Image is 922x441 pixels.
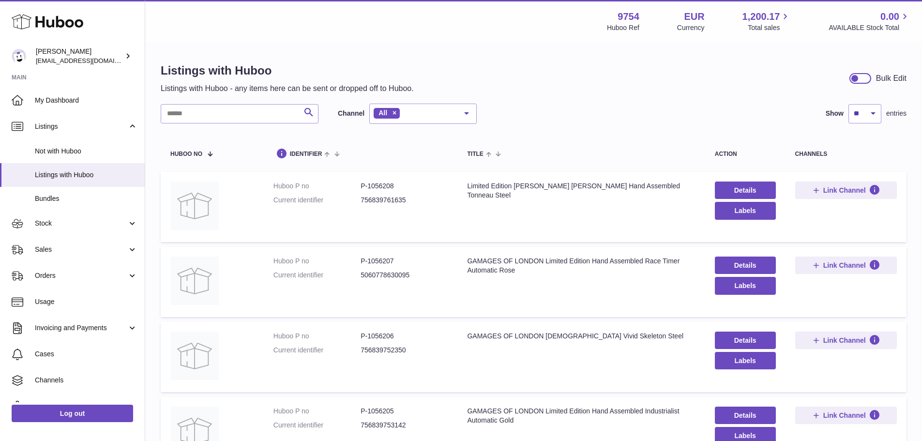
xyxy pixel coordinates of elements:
dd: P-1056207 [361,257,448,266]
span: Orders [35,271,127,280]
img: GAMAGES OF LONDON Ladies Vivid Skeleton Steel [170,332,219,380]
dd: P-1056205 [361,407,448,416]
span: Cases [35,350,137,359]
img: internalAdmin-9754@internal.huboo.com [12,49,26,63]
span: Not with Huboo [35,147,137,156]
img: GAMAGES OF LONDON Limited Edition Hand Assembled Race Timer Automatic Rose [170,257,219,305]
dt: Huboo P no [273,182,361,191]
span: 1,200.17 [742,10,780,23]
button: Labels [715,352,776,369]
dt: Current identifier [273,346,361,355]
dd: 756839752350 [361,346,448,355]
dt: Huboo P no [273,332,361,341]
span: Usage [35,297,137,306]
span: Listings with Huboo [35,170,137,180]
span: Bundles [35,194,137,203]
span: Invoicing and Payments [35,323,127,333]
div: [PERSON_NAME] [36,47,123,65]
div: Bulk Edit [876,73,907,84]
img: Limited Edition Mann Egerton Hand Assembled Tonneau Steel [170,182,219,230]
span: entries [886,109,907,118]
a: Details [715,332,776,349]
a: 1,200.17 Total sales [742,10,791,32]
button: Labels [715,277,776,294]
dd: P-1056208 [361,182,448,191]
button: Link Channel [795,332,897,349]
span: identifier [290,151,322,157]
button: Labels [715,202,776,219]
span: Link Channel [823,336,866,345]
div: channels [795,151,897,157]
dt: Current identifier [273,271,361,280]
span: title [467,151,483,157]
span: All [378,109,387,117]
div: GAMAGES OF LONDON [DEMOGRAPHIC_DATA] Vivid Skeleton Steel [467,332,695,341]
dt: Current identifier [273,421,361,430]
label: Show [826,109,844,118]
span: Total sales [748,23,791,32]
div: Currency [677,23,705,32]
label: Channel [338,109,364,118]
div: action [715,151,776,157]
span: 0.00 [880,10,899,23]
a: Details [715,407,776,424]
dd: 756839753142 [361,421,448,430]
span: Link Channel [823,186,866,195]
div: GAMAGES OF LONDON Limited Edition Hand Assembled Race Timer Automatic Rose [467,257,695,275]
a: Details [715,182,776,199]
dt: Huboo P no [273,257,361,266]
span: Link Channel [823,411,866,420]
strong: EUR [684,10,704,23]
dd: P-1056206 [361,332,448,341]
span: AVAILABLE Stock Total [829,23,910,32]
p: Listings with Huboo - any items here can be sent or dropped off to Huboo. [161,83,414,94]
span: Listings [35,122,127,131]
span: Settings [35,402,137,411]
span: Huboo no [170,151,202,157]
span: Link Channel [823,261,866,270]
span: My Dashboard [35,96,137,105]
div: Huboo Ref [607,23,639,32]
div: GAMAGES OF LONDON Limited Edition Hand Assembled Industrialist Automatic Gold [467,407,695,425]
a: Details [715,257,776,274]
dd: 756839761635 [361,196,448,205]
button: Link Channel [795,407,897,424]
span: [EMAIL_ADDRESS][DOMAIN_NAME] [36,57,142,64]
h1: Listings with Huboo [161,63,414,78]
div: Limited Edition [PERSON_NAME] [PERSON_NAME] Hand Assembled Tonneau Steel [467,182,695,200]
dd: 5060778630095 [361,271,448,280]
span: Stock [35,219,127,228]
strong: 9754 [618,10,639,23]
span: Sales [35,245,127,254]
button: Link Channel [795,182,897,199]
dt: Current identifier [273,196,361,205]
a: 0.00 AVAILABLE Stock Total [829,10,910,32]
a: Log out [12,405,133,422]
button: Link Channel [795,257,897,274]
span: Channels [35,376,137,385]
dt: Huboo P no [273,407,361,416]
